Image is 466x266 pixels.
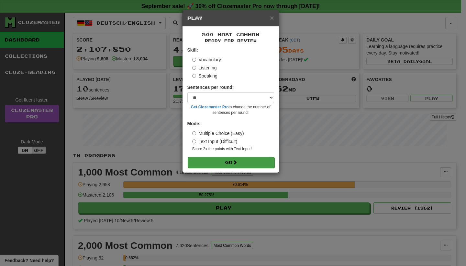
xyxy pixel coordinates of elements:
[187,84,234,91] label: Sentences per round:
[192,66,196,70] input: Listening
[192,73,217,79] label: Speaking
[192,65,217,71] label: Listening
[187,38,274,43] small: Ready for Review
[192,130,244,137] label: Multiple Choice (Easy)
[192,139,196,143] input: Text Input (Difficult)
[202,32,260,37] span: 500 Most Common
[191,105,229,109] a: Get Clozemaster Pro
[187,15,274,21] h5: Play
[192,146,274,152] small: Score 2x the points with Text Input !
[188,157,274,168] button: Go
[270,14,274,21] span: ×
[187,121,201,126] strong: Mode:
[270,14,274,21] button: Close
[192,56,221,63] label: Vocabulary
[187,47,198,53] strong: Skill:
[187,104,274,115] small: to change the number of sentences per round!
[192,74,196,78] input: Speaking
[192,131,196,135] input: Multiple Choice (Easy)
[192,138,238,145] label: Text Input (Difficult)
[192,58,196,62] input: Vocabulary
